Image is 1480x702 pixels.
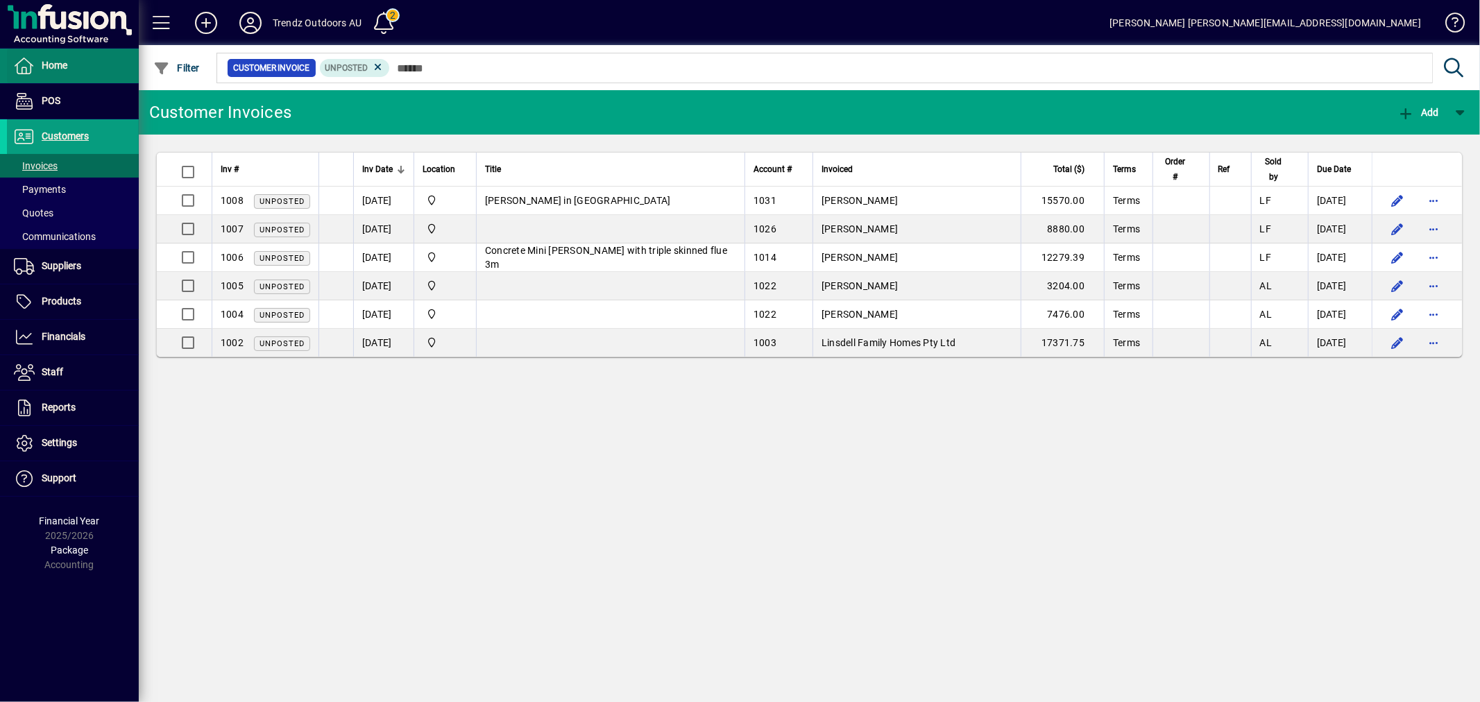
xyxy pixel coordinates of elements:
td: 15570.00 [1021,187,1104,215]
a: Payments [7,178,139,201]
div: Ref [1218,162,1243,177]
span: Terms [1113,252,1140,263]
span: 1005 [221,280,244,291]
span: 1022 [754,280,776,291]
span: Unposted [260,197,305,206]
span: [PERSON_NAME] [822,223,898,234]
button: Edit [1386,275,1409,297]
span: Location [423,162,455,177]
td: [DATE] [353,329,414,357]
a: Communications [7,225,139,248]
button: Add [184,10,228,35]
span: Title [485,162,501,177]
td: [DATE] [1308,272,1372,300]
span: Reports [42,402,76,413]
span: Terms [1113,280,1140,291]
span: 1014 [754,252,776,263]
span: LF [1260,223,1272,234]
div: Inv # [221,162,310,177]
td: [DATE] [1308,215,1372,243]
span: Invoices [14,160,58,171]
div: Total ($) [1030,162,1097,177]
div: Invoiced [822,162,1012,177]
span: 1007 [221,223,244,234]
td: [DATE] [353,215,414,243]
span: Unposted [260,339,305,348]
span: 1004 [221,309,244,320]
span: 1003 [754,337,776,348]
span: Central [423,193,468,208]
button: Profile [228,10,273,35]
div: Title [485,162,736,177]
span: Products [42,296,81,307]
button: Edit [1386,332,1409,354]
span: LF [1260,195,1272,206]
span: Due Date [1317,162,1351,177]
span: Unposted [260,254,305,263]
span: 1006 [221,252,244,263]
button: Edit [1386,218,1409,240]
span: Total ($) [1053,162,1085,177]
span: Central [423,278,468,293]
span: [PERSON_NAME] [822,195,898,206]
span: Central [423,221,468,237]
td: 17371.75 [1021,329,1104,357]
span: LF [1260,252,1272,263]
span: Account # [754,162,792,177]
span: [PERSON_NAME] in [GEOGRAPHIC_DATA] [485,195,671,206]
td: [DATE] [353,272,414,300]
div: Order # [1162,154,1201,185]
span: Financial Year [40,515,100,526]
div: Location [423,162,468,177]
button: Edit [1386,246,1409,268]
td: 12279.39 [1021,243,1104,272]
span: 1008 [221,195,244,206]
a: Staff [7,355,139,390]
a: Financials [7,320,139,354]
span: [PERSON_NAME] [822,252,898,263]
td: [DATE] [1308,329,1372,357]
td: 3204.00 [1021,272,1104,300]
button: More options [1422,189,1445,212]
button: More options [1422,332,1445,354]
span: Linsdell Family Homes Pty Ltd [822,337,955,348]
span: Customers [42,130,89,142]
span: [PERSON_NAME] [822,309,898,320]
span: Ref [1218,162,1230,177]
a: POS [7,84,139,119]
span: Communications [14,231,96,242]
span: Terms [1113,337,1140,348]
span: AL [1260,309,1273,320]
a: Products [7,284,139,319]
span: Sold by [1260,154,1287,185]
span: Terms [1113,223,1140,234]
td: 7476.00 [1021,300,1104,329]
span: Unposted [260,311,305,320]
span: Home [42,60,67,71]
div: [PERSON_NAME] [PERSON_NAME][EMAIL_ADDRESS][DOMAIN_NAME] [1109,12,1421,34]
span: Unposted [260,225,305,234]
span: Financials [42,331,85,342]
span: Support [42,472,76,483]
span: Customer Invoice [233,61,310,75]
span: Add [1397,107,1439,118]
a: Home [7,49,139,83]
span: Central [423,307,468,322]
td: [DATE] [353,243,414,272]
button: Edit [1386,189,1409,212]
td: [DATE] [353,187,414,215]
mat-chip: Customer Invoice Status: Unposted [320,59,390,77]
button: More options [1422,246,1445,268]
span: 1031 [754,195,776,206]
a: Knowledge Base [1435,3,1463,48]
div: Trendz Outdoors AU [273,12,362,34]
span: Quotes [14,207,53,219]
span: Terms [1113,309,1140,320]
div: Due Date [1317,162,1363,177]
span: Central [423,335,468,350]
span: Filter [153,62,200,74]
a: Settings [7,426,139,461]
td: [DATE] [1308,243,1372,272]
td: [DATE] [1308,300,1372,329]
span: Terms [1113,162,1136,177]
